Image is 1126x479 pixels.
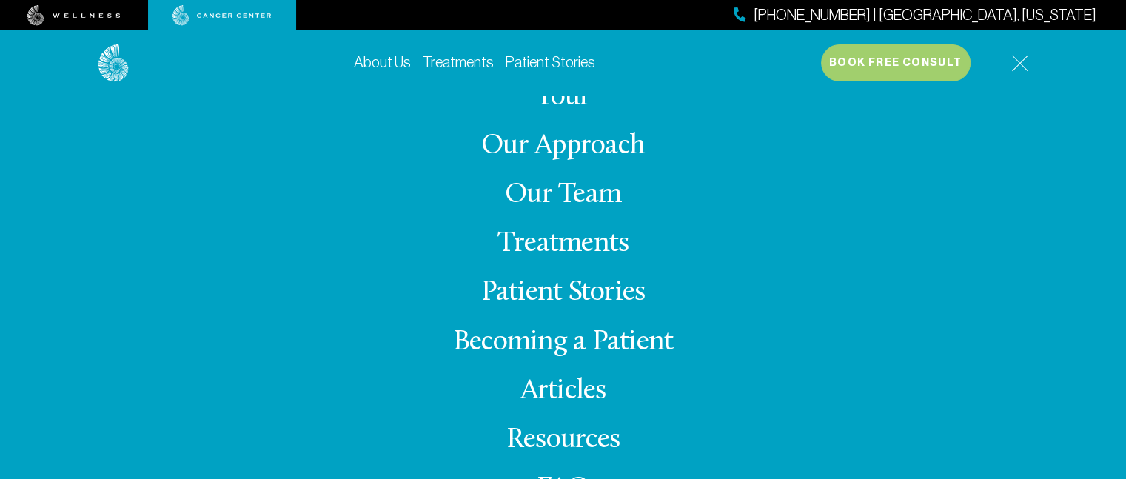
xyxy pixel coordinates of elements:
[821,44,971,81] button: Book Free Consult
[734,4,1096,26] a: [PHONE_NUMBER] | [GEOGRAPHIC_DATA], [US_STATE]
[536,83,591,112] a: Tour
[172,5,272,26] img: cancer center
[505,181,621,210] a: Our Team
[506,426,620,455] a: Resources
[481,132,645,161] a: Our Approach
[754,4,1096,26] span: [PHONE_NUMBER] | [GEOGRAPHIC_DATA], [US_STATE]
[453,328,673,357] a: Becoming a Patient
[497,230,629,258] a: Treatments
[98,44,129,82] img: logo
[520,377,606,406] a: Articles
[506,54,595,70] a: Patient Stories
[481,278,646,307] a: Patient Stories
[27,5,121,26] img: wellness
[423,54,494,70] a: Treatments
[1011,55,1028,72] img: icon-hamburger
[354,54,411,70] a: About Us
